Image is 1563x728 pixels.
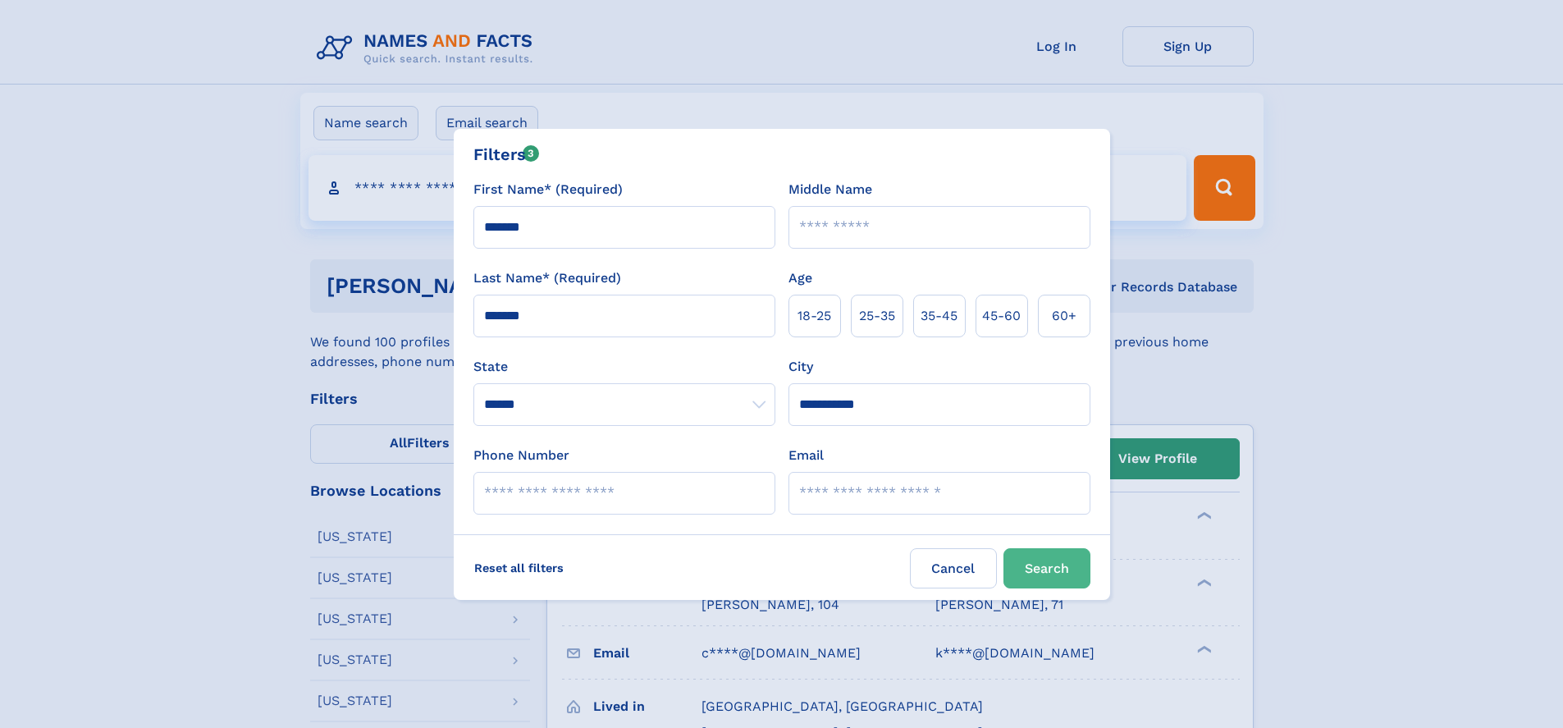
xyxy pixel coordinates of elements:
[1003,548,1090,588] button: Search
[473,180,623,199] label: First Name* (Required)
[473,142,540,167] div: Filters
[473,357,775,377] label: State
[788,446,824,465] label: Email
[982,306,1021,326] span: 45‑60
[1052,306,1076,326] span: 60+
[921,306,957,326] span: 35‑45
[473,446,569,465] label: Phone Number
[859,306,895,326] span: 25‑35
[473,268,621,288] label: Last Name* (Required)
[797,306,831,326] span: 18‑25
[788,357,813,377] label: City
[464,548,574,588] label: Reset all filters
[788,268,812,288] label: Age
[788,180,872,199] label: Middle Name
[910,548,997,588] label: Cancel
